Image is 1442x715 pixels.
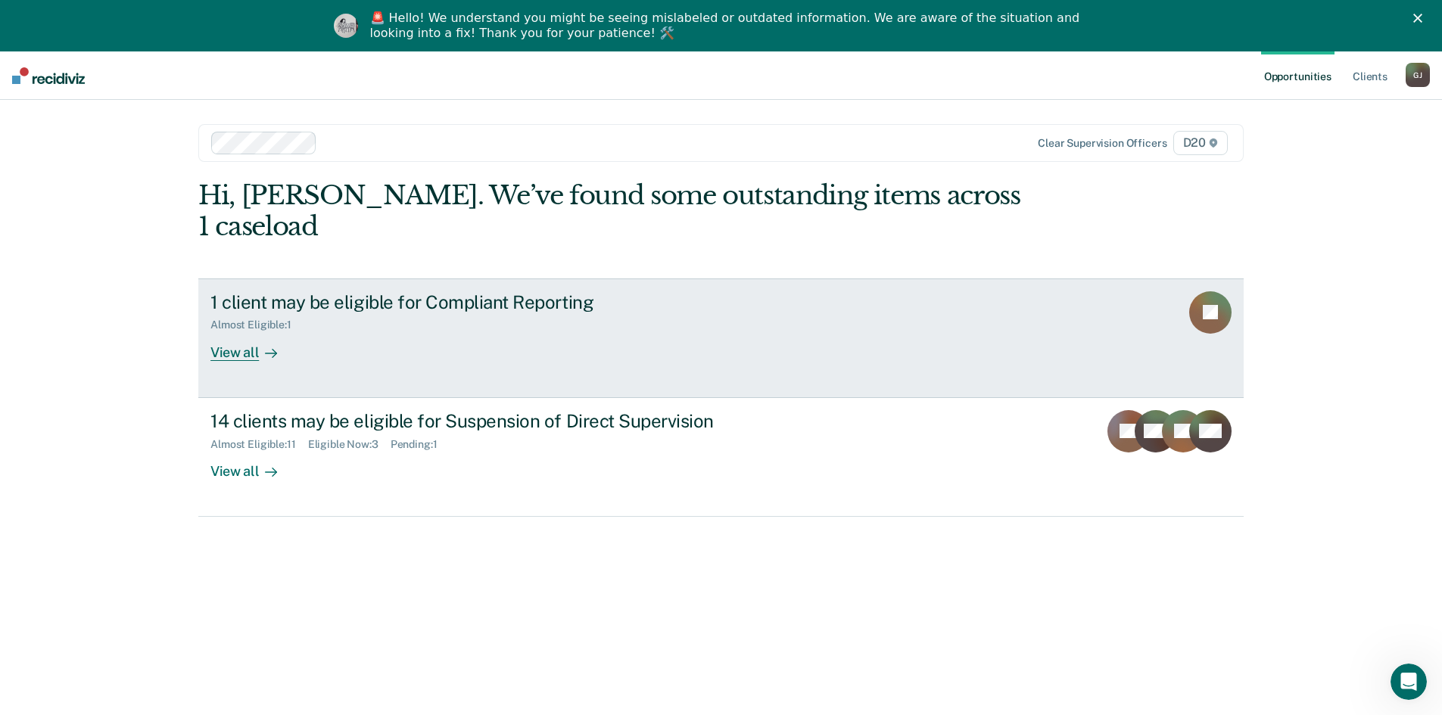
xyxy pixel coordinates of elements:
[198,180,1035,242] div: Hi, [PERSON_NAME]. We’ve found some outstanding items across 1 caseload
[1350,51,1391,100] a: Clients
[1406,63,1430,87] button: GJ
[391,438,450,451] div: Pending : 1
[198,398,1244,517] a: 14 clients may be eligible for Suspension of Direct SupervisionAlmost Eligible:11Eligible Now:3Pe...
[334,14,358,38] img: Profile image for Kim
[1391,664,1427,700] iframe: Intercom live chat
[1413,14,1428,23] div: Close
[210,331,295,361] div: View all
[198,278,1244,398] a: 1 client may be eligible for Compliant ReportingAlmost Eligible:1View all
[210,410,742,432] div: 14 clients may be eligible for Suspension of Direct Supervision
[308,438,391,451] div: Eligible Now : 3
[1038,137,1166,150] div: Clear supervision officers
[1406,63,1430,87] div: G J
[210,438,308,451] div: Almost Eligible : 11
[12,67,85,84] img: Recidiviz
[210,291,742,313] div: 1 client may be eligible for Compliant Reporting
[210,450,295,480] div: View all
[1261,51,1335,100] a: Opportunities
[210,319,304,331] div: Almost Eligible : 1
[1173,131,1228,155] span: D20
[370,11,1085,41] div: 🚨 Hello! We understand you might be seeing mislabeled or outdated information. We are aware of th...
